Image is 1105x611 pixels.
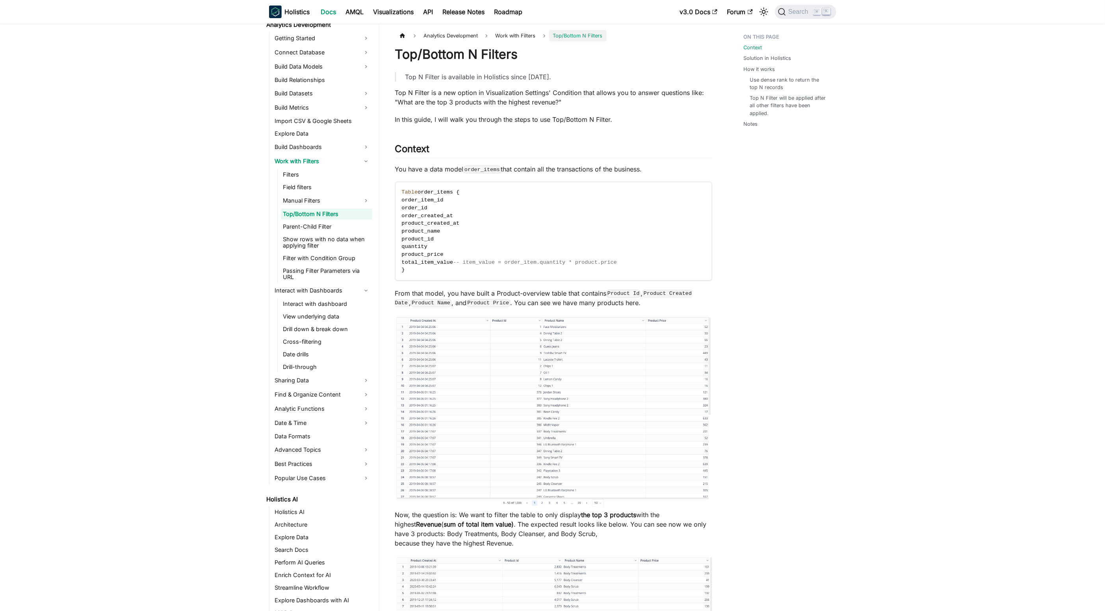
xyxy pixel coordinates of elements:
[402,213,453,219] span: order_created_at
[744,44,762,51] a: Context
[395,289,712,307] p: From that model, you have built a Product-overview table that contains , , , and . You can see we...
[273,388,372,401] a: Find & Organize Content
[402,267,405,273] span: }
[775,5,836,19] button: Search (Command+K)
[273,284,372,297] a: Interact with Dashboards
[395,510,712,548] p: Now, the question is: We want to filter the table to only display with the highest ( . The expect...
[402,236,434,242] span: product_id
[823,8,830,15] kbd: K
[416,520,442,528] strong: Revenue
[281,169,372,180] a: Filters
[281,349,372,360] a: Date drills
[607,290,641,298] code: Product Id
[786,8,813,15] span: Search
[438,6,490,18] a: Release Notes
[419,6,438,18] a: API
[750,94,828,117] a: Top N Filter will be applied after all other filters have been applied.
[402,205,427,211] span: order_id
[273,557,372,568] a: Perform AI Queries
[269,6,282,18] img: Holistics
[411,299,451,307] code: Product Name
[273,417,372,429] a: Date & Time
[273,519,372,530] a: Architecture
[395,115,712,124] p: In this guide, I will walk you through the steps to use Top/Bottom N Filter.
[581,511,637,519] strong: the top 3 products
[281,298,372,309] a: Interact with dashboard
[273,374,372,387] a: Sharing Data
[341,6,369,18] a: AMQL
[453,259,617,265] span: -- item_value = order_item.quantity * product.price
[395,143,712,158] h2: Context
[264,494,372,505] a: Holistics AI
[402,220,460,226] span: product_created_at
[758,6,770,18] button: Switch between dark and light mode (currently light mode)
[285,7,310,17] b: Holistics
[273,458,372,470] a: Best Practices
[273,128,372,139] a: Explore Data
[273,101,372,114] a: Build Metrics
[281,221,372,232] a: Parent-Child Filter
[273,544,372,555] a: Search Docs
[549,30,607,41] span: Top/Bottom N Filters
[395,164,712,174] p: You have a data model that contain all the transactions of the business.
[273,532,372,543] a: Explore Data
[273,141,372,153] a: Build Dashboards
[490,6,527,18] a: Roadmap
[402,251,444,257] span: product_price
[273,443,372,456] a: Advanced Topics
[273,582,372,593] a: Streamline Workflow
[273,472,372,484] a: Popular Use Cases
[444,520,514,528] strong: sum of total item value)
[273,595,372,606] a: Explore Dashboards with AI
[273,32,372,45] a: Getting Started
[273,87,372,100] a: Build Datasets
[273,507,372,518] a: Holistics AI
[281,265,372,283] a: Passing Filter Parameters via URL
[402,228,440,234] span: product_name
[273,155,372,168] a: Work with Filters
[281,182,372,193] a: Field filters
[281,324,372,335] a: Drill down & break down
[395,30,712,41] nav: Breadcrumbs
[273,46,372,59] a: Connect Database
[281,336,372,347] a: Cross-filtering
[675,6,722,18] a: v3.0 Docs
[395,30,410,41] a: Home page
[273,75,372,86] a: Build Relationships
[316,6,341,18] a: Docs
[261,24,379,611] nav: Docs sidebar
[395,47,712,62] h1: Top/Bottom N Filters
[273,402,372,415] a: Analytic Functions
[466,299,510,307] code: Product Price
[722,6,758,18] a: Forum
[281,253,372,264] a: Filter with Condition Group
[273,431,372,442] a: Data Formats
[418,189,459,195] span: order_items {
[402,197,444,203] span: order_item_id
[464,166,501,173] code: order_items
[402,189,418,195] span: Table
[273,115,372,127] a: Import CSV & Google Sheets
[269,6,310,18] a: HolisticsHolistics
[395,88,712,107] p: Top N Filter is a new option in Visualization Settings' Condition that allows you to answer quest...
[273,570,372,581] a: Enrich Context for AI
[369,6,419,18] a: Visualizations
[744,54,791,62] a: Solution in Holistics
[744,120,758,128] a: Notes
[491,30,539,41] span: Work with Filters
[405,72,703,82] p: Top N Filter is available in Holistics since [DATE].
[402,244,427,250] span: quantity
[750,76,828,91] a: Use dense rank to return the top N records
[264,19,372,30] a: Analytics Development
[281,311,372,322] a: View underlying data
[273,60,372,73] a: Build Data Models
[281,361,372,373] a: Drill-through
[281,209,372,220] a: Top/Bottom N Filters
[744,65,775,73] a: How it works
[281,194,372,207] a: Manual Filters
[402,259,453,265] span: total_item_value
[813,8,821,15] kbd: ⌘
[420,30,482,41] span: Analytics Development
[281,234,372,251] a: Show rows with no data when applying filter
